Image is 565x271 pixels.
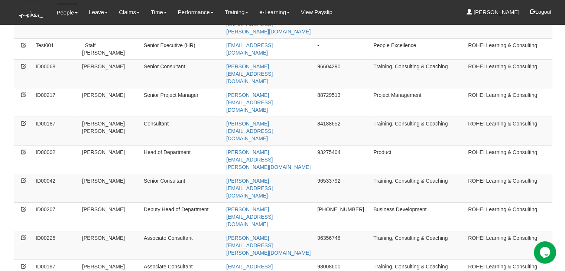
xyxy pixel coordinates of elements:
[467,4,520,21] a: [PERSON_NAME]
[141,231,223,259] td: Associate Consultant
[465,202,552,231] td: ROHEI Learning & Consulting
[314,202,370,231] td: [PHONE_NUMBER]
[89,4,108,21] a: Leave
[226,235,311,256] a: [PERSON_NAME][EMAIL_ADDRESS][PERSON_NAME][DOMAIN_NAME]
[141,145,223,174] td: Head of Department
[314,145,370,174] td: 93275404
[33,38,79,59] td: Test001
[226,206,273,227] a: [PERSON_NAME][EMAIL_ADDRESS][DOMAIN_NAME]
[370,117,465,145] td: Training, Consulting & Coaching
[79,202,141,231] td: [PERSON_NAME]
[33,202,79,231] td: ID00207
[534,241,558,264] iframe: chat widget
[465,38,552,59] td: ROHEI Learning & Consulting
[314,59,370,88] td: 96604290
[314,174,370,202] td: 96533792
[465,117,552,145] td: ROHEI Learning & Consulting
[314,117,370,145] td: 84188652
[465,231,552,259] td: ROHEI Learning & Consulting
[79,38,141,59] td: _Staff [PERSON_NAME]
[33,231,79,259] td: ID00225
[370,145,465,174] td: Product
[314,88,370,117] td: 88729513
[370,174,465,202] td: Training, Consulting & Coaching
[141,117,223,145] td: Consultant
[226,149,311,170] a: [PERSON_NAME][EMAIL_ADDRESS][PERSON_NAME][DOMAIN_NAME]
[314,38,370,59] td: -
[178,4,214,21] a: Performance
[141,202,223,231] td: Deputy Head of Department
[226,92,273,113] a: [PERSON_NAME][EMAIL_ADDRESS][DOMAIN_NAME]
[370,88,465,117] td: Project Management
[33,117,79,145] td: ID00187
[141,174,223,202] td: Senior Consultant
[370,38,465,59] td: People Excellence
[370,231,465,259] td: Training, Consulting & Coaching
[465,59,552,88] td: ROHEI Learning & Consulting
[226,14,311,35] a: [PERSON_NAME][EMAIL_ADDRESS][PERSON_NAME][DOMAIN_NAME]
[226,178,273,199] a: [PERSON_NAME][EMAIL_ADDRESS][DOMAIN_NAME]
[119,4,140,21] a: Claims
[465,174,552,202] td: ROHEI Learning & Consulting
[141,88,223,117] td: Senior Project Manager
[141,38,223,59] td: Senior Executive (HR)
[226,42,273,56] a: [EMAIL_ADDRESS][DOMAIN_NAME]
[370,59,465,88] td: Training, Consulting & Coaching
[151,4,167,21] a: Time
[314,231,370,259] td: 96356748
[259,4,290,21] a: e-Learning
[226,63,273,84] a: [PERSON_NAME][EMAIL_ADDRESS][DOMAIN_NAME]
[225,4,249,21] a: Training
[57,4,78,21] a: People
[33,174,79,202] td: ID00042
[79,145,141,174] td: [PERSON_NAME]
[79,88,141,117] td: [PERSON_NAME]
[465,88,552,117] td: ROHEI Learning & Consulting
[525,3,556,21] button: Logout
[33,59,79,88] td: ID00068
[33,88,79,117] td: ID00217
[301,4,332,21] a: View Payslip
[370,202,465,231] td: Business Development
[33,145,79,174] td: ID00002
[465,145,552,174] td: ROHEI Learning & Consulting
[141,59,223,88] td: Senior Consultant
[79,174,141,202] td: [PERSON_NAME]
[226,121,273,141] a: [PERSON_NAME][EMAIL_ADDRESS][DOMAIN_NAME]
[79,231,141,259] td: [PERSON_NAME]
[79,117,141,145] td: [PERSON_NAME] [PERSON_NAME]
[79,59,141,88] td: [PERSON_NAME]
